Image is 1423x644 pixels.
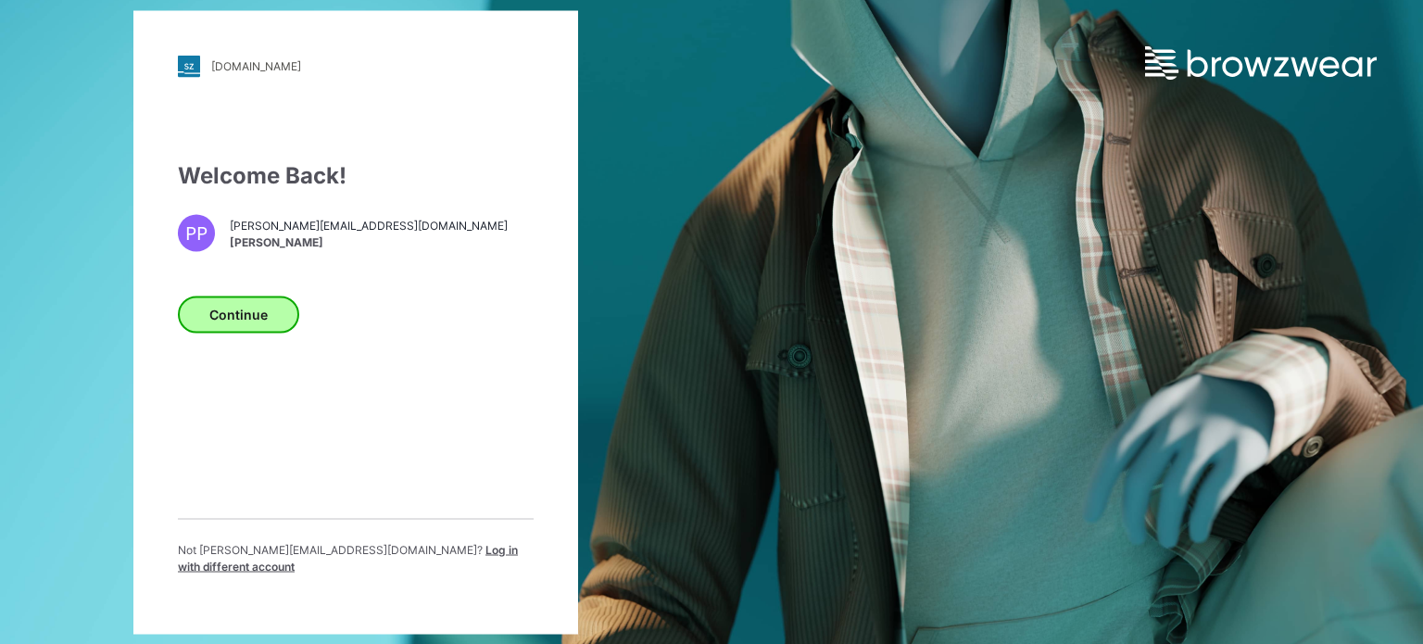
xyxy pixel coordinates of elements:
div: [DOMAIN_NAME] [211,59,301,73]
img: browzwear-logo.e42bd6dac1945053ebaf764b6aa21510.svg [1145,46,1377,80]
img: stylezone-logo.562084cfcfab977791bfbf7441f1a819.svg [178,55,200,77]
button: Continue [178,296,299,333]
span: [PERSON_NAME][EMAIL_ADDRESS][DOMAIN_NAME] [230,218,508,234]
div: Welcome Back! [178,158,534,192]
p: Not [PERSON_NAME][EMAIL_ADDRESS][DOMAIN_NAME] ? [178,541,534,575]
div: PP [178,214,215,251]
a: [DOMAIN_NAME] [178,55,534,77]
span: [PERSON_NAME] [230,234,508,251]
